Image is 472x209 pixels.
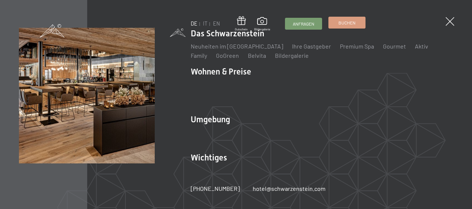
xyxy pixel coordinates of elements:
a: Anfragen [285,18,322,29]
a: Family [191,52,207,59]
span: [PHONE_NUMBER] [191,185,240,192]
span: Buchen [338,20,355,26]
a: Bildergalerie [254,17,270,31]
a: Neuheiten im [GEOGRAPHIC_DATA] [191,43,283,50]
span: Anfragen [293,21,314,27]
a: Bildergalerie [275,52,309,59]
span: Gutschein [235,27,248,31]
a: Aktiv [415,43,428,50]
a: GoGreen [216,52,239,59]
a: IT [203,20,207,27]
a: Premium Spa [340,43,374,50]
a: [PHONE_NUMBER] [191,185,240,193]
a: EN [213,20,220,27]
a: DE [191,20,197,27]
a: Buchen [329,17,365,28]
a: Gourmet [383,43,406,50]
a: Gutschein [235,16,248,31]
span: Bildergalerie [254,27,270,31]
a: hotel@schwarzenstein.com [253,185,325,193]
a: Ihre Gastgeber [292,43,331,50]
a: Belvita [248,52,266,59]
